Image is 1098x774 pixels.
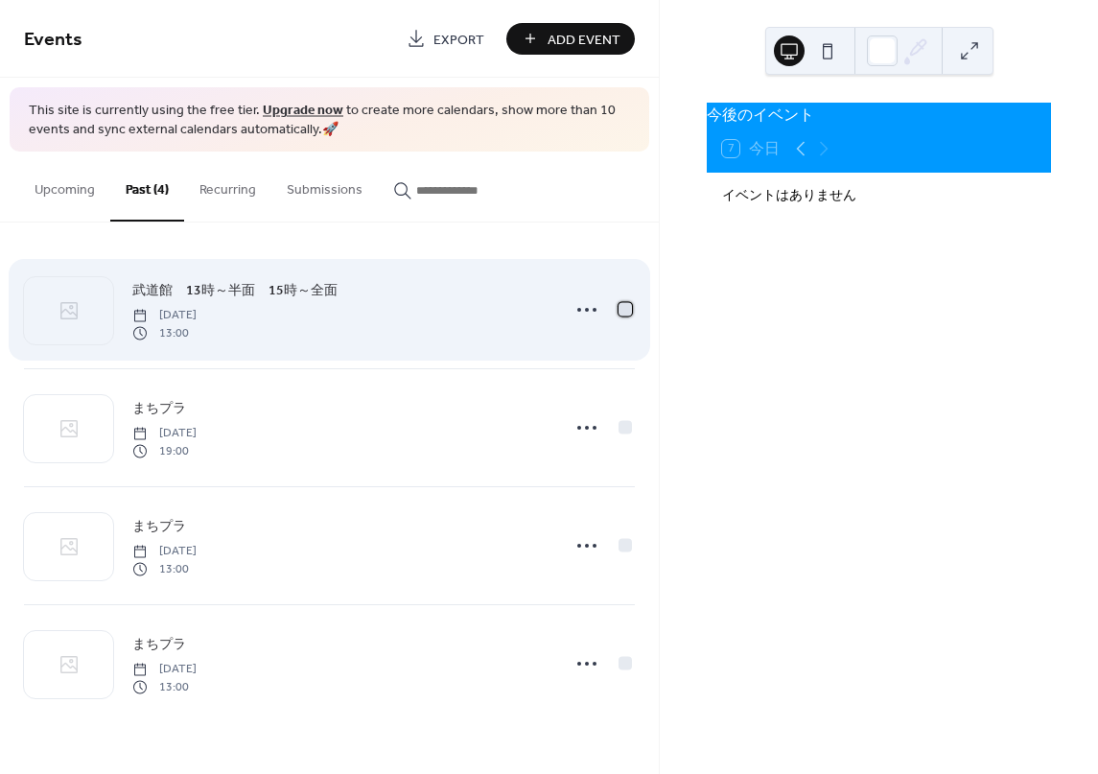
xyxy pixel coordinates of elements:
[132,678,197,695] span: 13:00
[506,23,635,55] button: Add Event
[132,661,197,678] span: [DATE]
[132,324,197,341] span: 13:00
[19,152,110,220] button: Upcoming
[263,98,343,124] a: Upgrade now
[132,425,197,442] span: [DATE]
[132,397,186,419] a: まちプラ
[707,103,1051,126] div: 今後のイベント
[433,30,484,50] span: Export
[132,560,197,577] span: 13:00
[110,152,184,222] button: Past (4)
[24,21,82,59] span: Events
[722,184,1036,204] div: イベントはありません
[132,279,338,301] a: 武道館 13時～半面 15時～全面
[132,281,338,301] span: 武道館 13時～半面 15時～全面
[132,442,197,459] span: 19:00
[29,102,630,139] span: This site is currently using the free tier. to create more calendars, show more than 10 events an...
[132,635,186,655] span: まちプラ
[132,307,197,324] span: [DATE]
[132,633,186,655] a: まちプラ
[132,399,186,419] span: まちプラ
[132,517,186,537] span: まちプラ
[132,515,186,537] a: まちプラ
[184,152,271,220] button: Recurring
[392,23,499,55] a: Export
[132,543,197,560] span: [DATE]
[548,30,620,50] span: Add Event
[271,152,378,220] button: Submissions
